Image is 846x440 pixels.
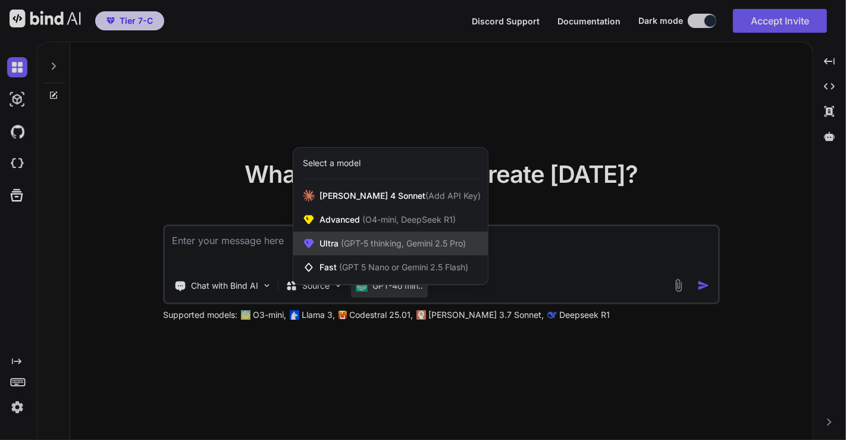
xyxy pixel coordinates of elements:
[319,214,456,226] span: Advanced
[303,157,361,169] div: Select a model
[339,238,466,248] span: (GPT-5 thinking, Gemini 2.5 Pro)
[319,261,468,273] span: Fast
[425,191,481,201] span: (Add API Key)
[360,214,456,224] span: (O4-mini, DeepSeek R1)
[339,262,468,272] span: (GPT 5 Nano or Gemini 2.5 Flash)
[319,190,481,202] span: [PERSON_NAME] 4 Sonnet
[319,238,466,249] span: Ultra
